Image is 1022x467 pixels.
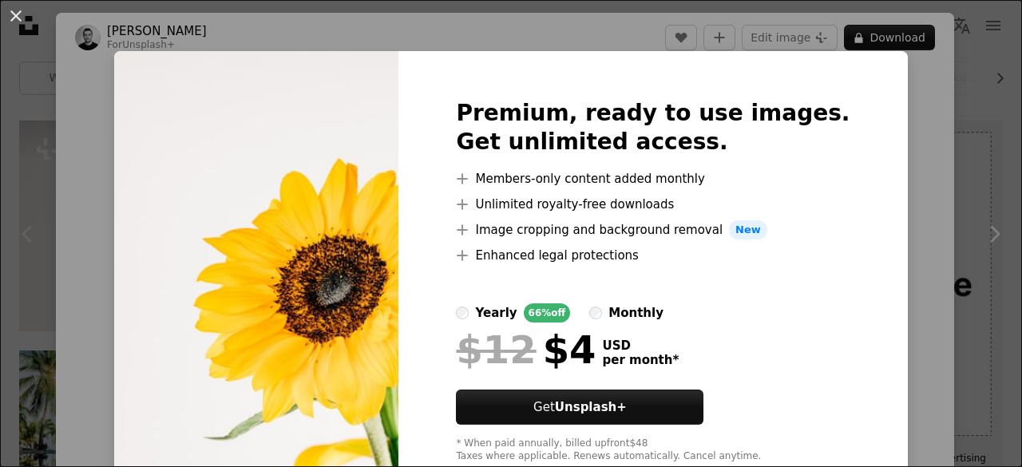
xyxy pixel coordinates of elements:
[456,307,469,319] input: yearly66%off
[475,303,517,323] div: yearly
[456,169,850,188] li: Members-only content added monthly
[456,390,703,425] button: GetUnsplash+
[608,303,664,323] div: monthly
[456,437,850,463] div: * When paid annually, billed upfront $48 Taxes where applicable. Renews automatically. Cancel any...
[602,338,679,353] span: USD
[456,99,850,156] h2: Premium, ready to use images. Get unlimited access.
[589,307,602,319] input: monthly
[456,195,850,214] li: Unlimited royalty-free downloads
[729,220,767,239] span: New
[456,246,850,265] li: Enhanced legal protections
[456,329,536,370] span: $12
[456,329,596,370] div: $4
[602,353,679,367] span: per month *
[555,400,627,414] strong: Unsplash+
[524,303,571,323] div: 66% off
[456,220,850,239] li: Image cropping and background removal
